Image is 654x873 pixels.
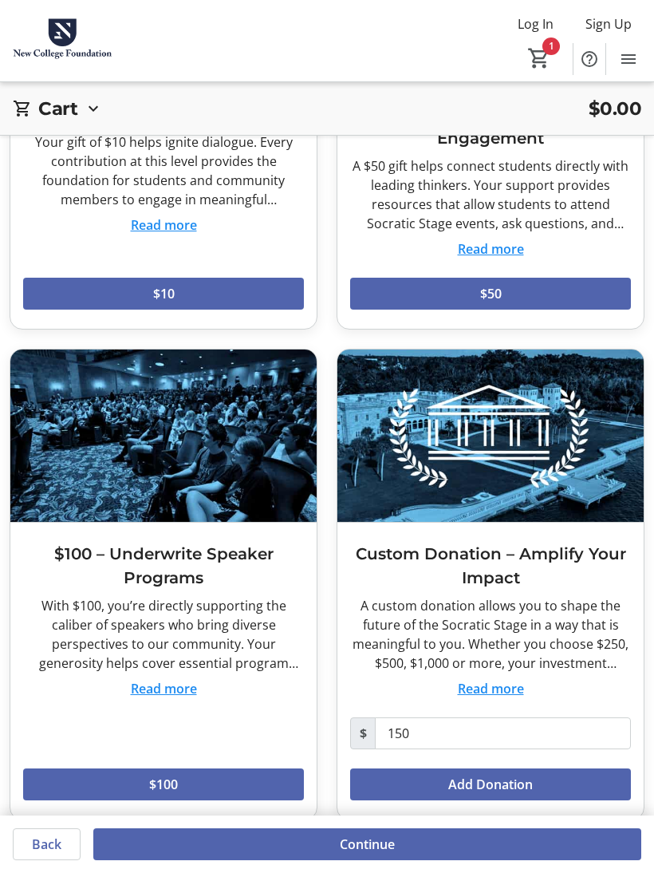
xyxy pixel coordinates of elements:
h3: Custom Donation – Amplify Your Impact [350,542,631,590]
button: Menu [613,43,644,75]
span: $0.00 [589,95,642,122]
span: $50 [480,284,502,303]
button: $100 [23,768,304,800]
button: Log In [505,11,566,37]
div: Your gift of $10 helps ignite dialogue. Every contribution at this level provides the foundation ... [23,132,304,209]
button: Cart [525,44,554,73]
button: Help [573,43,605,75]
img: Custom Donation – Amplify Your Impact [337,350,644,522]
span: Sign Up [585,14,632,34]
button: Read more [131,215,197,235]
span: Back [32,835,61,854]
button: Add Donation [350,768,631,800]
span: Add Donation [448,775,533,794]
h3: $100 – Underwrite Speaker Programs [23,542,304,590]
span: Continue [340,835,395,854]
button: Continue [93,828,641,860]
input: Donation Amount [375,717,631,749]
button: Sign Up [573,11,644,37]
img: New College Foundation's Logo [10,11,116,71]
button: Read more [458,239,524,259]
button: $10 [23,278,304,310]
div: A custom donation allows you to shape the future of the Socratic Stage in a way that is meaningfu... [350,596,631,673]
button: Read more [131,679,197,698]
button: Read more [458,679,524,698]
div: A $50 gift helps connect students directly with leading thinkers. Your support provides resources... [350,156,631,233]
span: $100 [149,775,178,794]
button: $50 [350,278,631,310]
button: Back [13,828,81,860]
span: $10 [153,284,175,303]
img: $100 – Underwrite Speaker Programs [10,350,317,522]
div: With $100, you’re directly supporting the caliber of speakers who bring diverse perspectives to o... [23,596,304,673]
span: Log In [518,14,554,34]
h2: Cart [38,95,77,122]
span: $ [350,717,376,749]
